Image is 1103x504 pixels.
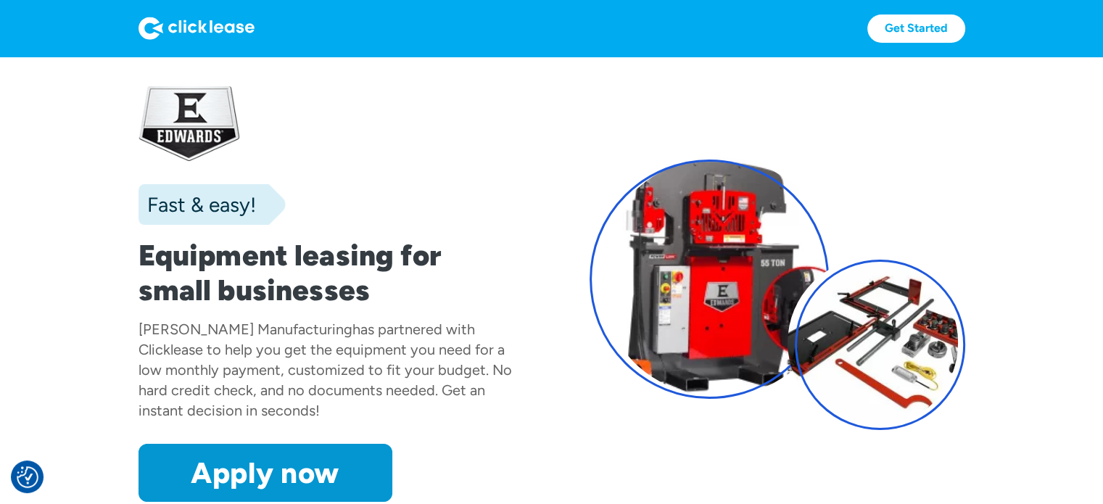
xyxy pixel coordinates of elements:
a: Get Started [867,15,965,43]
a: Apply now [139,444,392,502]
div: Fast & easy! [139,190,256,219]
img: Revisit consent button [17,466,38,488]
img: Logo [139,17,255,40]
div: has partnered with Clicklease to help you get the equipment you need for a low monthly payment, c... [139,321,512,419]
button: Consent Preferences [17,466,38,488]
div: [PERSON_NAME] Manufacturing [139,321,352,338]
h1: Equipment leasing for small businesses [139,238,514,307]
